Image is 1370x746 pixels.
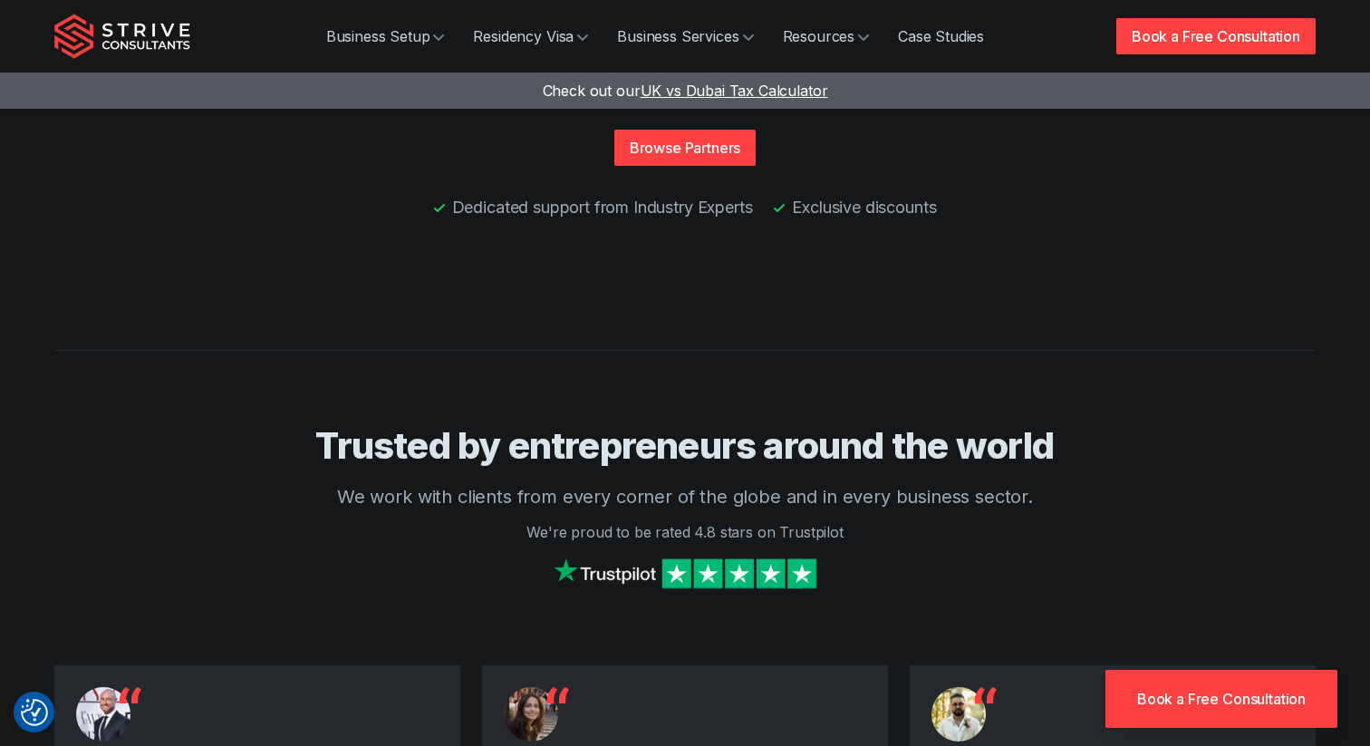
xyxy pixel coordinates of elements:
img: Testimonial from Teeba Bosnic [504,687,558,741]
p: We're proud to be rated 4.8 stars on Trustpilot [54,521,1316,543]
button: Consent Preferences [21,699,48,726]
a: Book a Free Consultation [1105,670,1337,728]
span: UK vs Dubai Tax Calculator [641,82,828,100]
p: We work with clients from every corner of the globe and in every business sector. [54,483,1316,510]
a: Residency Visa [458,18,603,54]
a: Book a Free Consultation [1116,18,1316,54]
a: Check out ourUK vs Dubai Tax Calculator [543,82,828,100]
a: Business Services [603,18,767,54]
span: Exclusive discounts [792,195,936,219]
a: Browse Partners [614,130,757,166]
a: Resources [768,18,884,54]
span: Dedicated support from Industry Experts [452,195,753,219]
img: Strive Consultants [54,14,190,59]
img: Strive on Trustpilot [549,554,821,593]
img: Revisit consent button [21,699,48,726]
a: Case Studies [883,18,999,54]
a: Business Setup [312,18,459,54]
img: Testimonial from Priyesh Dusara [931,687,986,741]
h3: Trusted by entrepreneurs around the world [54,423,1316,469]
img: Testimonial from Mathew Graham [76,687,130,741]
